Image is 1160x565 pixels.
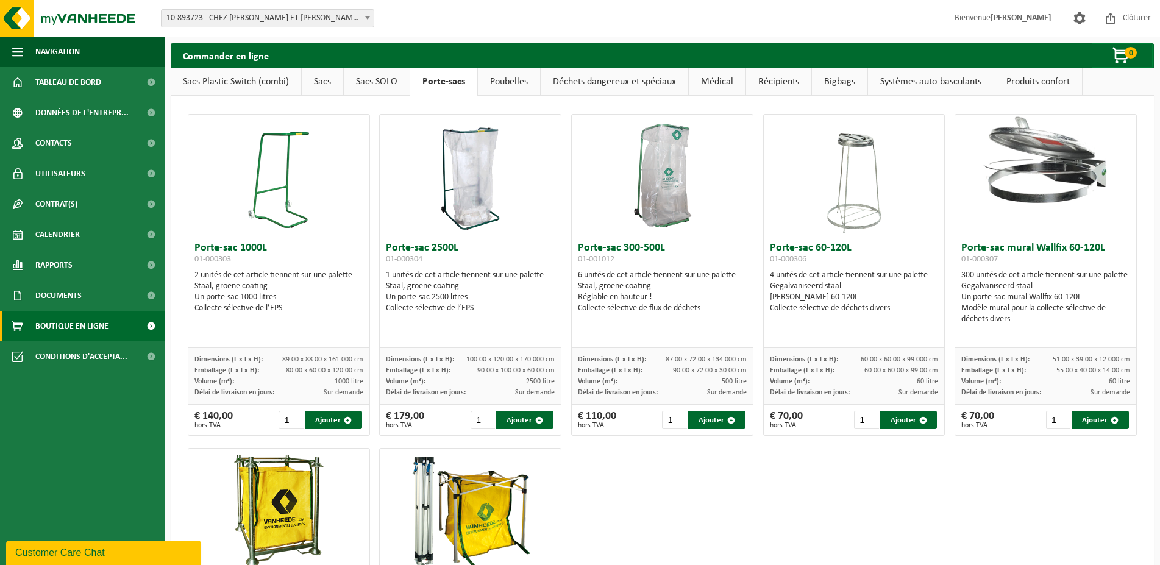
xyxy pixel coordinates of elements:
span: Délai de livraison en jours: [194,389,274,396]
span: Conditions d'accepta... [35,341,127,372]
span: 10-893723 - CHEZ LAURENT ET PATRICIA - CHAPELLE-LEZ-HERLAIMONT [162,10,374,27]
div: Collecte sélective de déchets divers [770,303,939,314]
span: Navigation [35,37,80,67]
span: Emballage (L x l x H): [386,367,450,374]
span: 01-000306 [770,255,806,264]
strong: [PERSON_NAME] [991,13,1051,23]
span: Volume (m³): [194,378,234,385]
span: Calendrier [35,219,80,250]
button: Ajouter [1072,411,1129,429]
button: Ajouter [688,411,745,429]
span: Délai de livraison en jours: [770,389,850,396]
h3: Porte-sac 300-500L [578,243,747,267]
span: 01-000307 [961,255,998,264]
input: 1 [1046,411,1071,429]
img: 01-001012 [601,115,723,236]
span: Dimensions (L x l x H): [578,356,646,363]
span: hors TVA [194,422,233,429]
span: 01-001012 [578,255,614,264]
a: Sacs [302,68,343,96]
span: Dimensions (L x l x H): [961,356,1030,363]
div: 1 unités de cet article tiennent sur une palette [386,270,555,314]
a: Bigbags [812,68,867,96]
span: 90.00 x 72.00 x 30.00 cm [673,367,747,374]
input: 1 [471,411,496,429]
span: Emballage (L x l x H): [578,367,642,374]
a: Déchets dangereux et spéciaux [541,68,688,96]
img: 01-000307 [955,115,1136,205]
span: 100.00 x 120.00 x 170.000 cm [466,356,555,363]
span: Dimensions (L x l x H): [194,356,263,363]
span: 60 litre [1109,378,1130,385]
span: 01-000304 [386,255,422,264]
div: Un porte-sac mural Wallfix 60-120L [961,292,1130,303]
span: Données de l'entrepr... [35,98,129,128]
a: Systèmes auto-basculants [868,68,994,96]
img: 01-000304 [440,115,501,236]
div: 300 unités de cet article tiennent sur une palette [961,270,1130,325]
button: Ajouter [880,411,938,429]
span: Contacts [35,128,72,158]
span: Documents [35,280,82,311]
span: 90.00 x 100.00 x 60.00 cm [477,367,555,374]
div: Un porte-sac 2500 litres [386,292,555,303]
span: 60 litre [917,378,938,385]
div: Staal, groene coating [194,281,363,292]
input: 1 [279,411,304,429]
a: Produits confort [994,68,1082,96]
span: Sur demande [1091,389,1130,396]
div: Réglable en hauteur ! [578,292,747,303]
span: Volume (m³): [578,378,617,385]
span: hors TVA [961,422,994,429]
span: Sur demande [898,389,938,396]
span: Contrat(s) [35,189,77,219]
div: 4 unités de cet article tiennent sur une palette [770,270,939,314]
span: Emballage (L x l x H): [961,367,1026,374]
span: 89.00 x 88.00 x 161.000 cm [282,356,363,363]
span: Sur demande [515,389,555,396]
button: 0 [1092,43,1153,68]
span: 1000 litre [335,378,363,385]
span: 2500 litre [526,378,555,385]
span: 500 litre [722,378,747,385]
span: Tableau de bord [35,67,101,98]
iframe: chat widget [6,538,204,565]
img: 01-000306 [824,115,884,236]
span: Volume (m³): [770,378,810,385]
div: Collecte sélective de l’EPS [386,303,555,314]
div: € 110,00 [578,411,616,429]
span: Dimensions (L x l x H): [386,356,454,363]
div: € 70,00 [770,411,803,429]
span: hors TVA [578,422,616,429]
span: Emballage (L x l x H): [194,367,259,374]
div: 2 unités de cet article tiennent sur une palette [194,270,363,314]
span: Délai de livraison en jours: [578,389,658,396]
span: Utilisateurs [35,158,85,189]
span: 51.00 x 39.00 x 12.000 cm [1053,356,1130,363]
div: Gegalvaniseerd staal [961,281,1130,292]
div: € 179,00 [386,411,424,429]
a: Sacs SOLO [344,68,410,96]
span: 01-000303 [194,255,231,264]
h3: Porte-sac 1000L [194,243,363,267]
span: Volume (m³): [961,378,1001,385]
span: 60.00 x 60.00 x 99.00 cm [864,367,938,374]
div: Collecte sélective de flux de déchets [578,303,747,314]
span: hors TVA [386,422,424,429]
span: hors TVA [770,422,803,429]
h3: Porte-sac mural Wallfix 60-120L [961,243,1130,267]
span: Volume (m³): [386,378,425,385]
span: Délai de livraison en jours: [961,389,1041,396]
a: Sacs Plastic Switch (combi) [171,68,301,96]
button: Ajouter [305,411,362,429]
h3: Porte-sac 60-120L [770,243,939,267]
input: 1 [854,411,879,429]
a: Porte-sacs [410,68,477,96]
a: Récipients [746,68,811,96]
span: Sur demande [707,389,747,396]
div: Staal, groene coating [578,281,747,292]
span: 87.00 x 72.00 x 134.000 cm [666,356,747,363]
div: Collecte sélective de l’EPS [194,303,363,314]
span: 55.00 x 40.00 x 14.00 cm [1056,367,1130,374]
